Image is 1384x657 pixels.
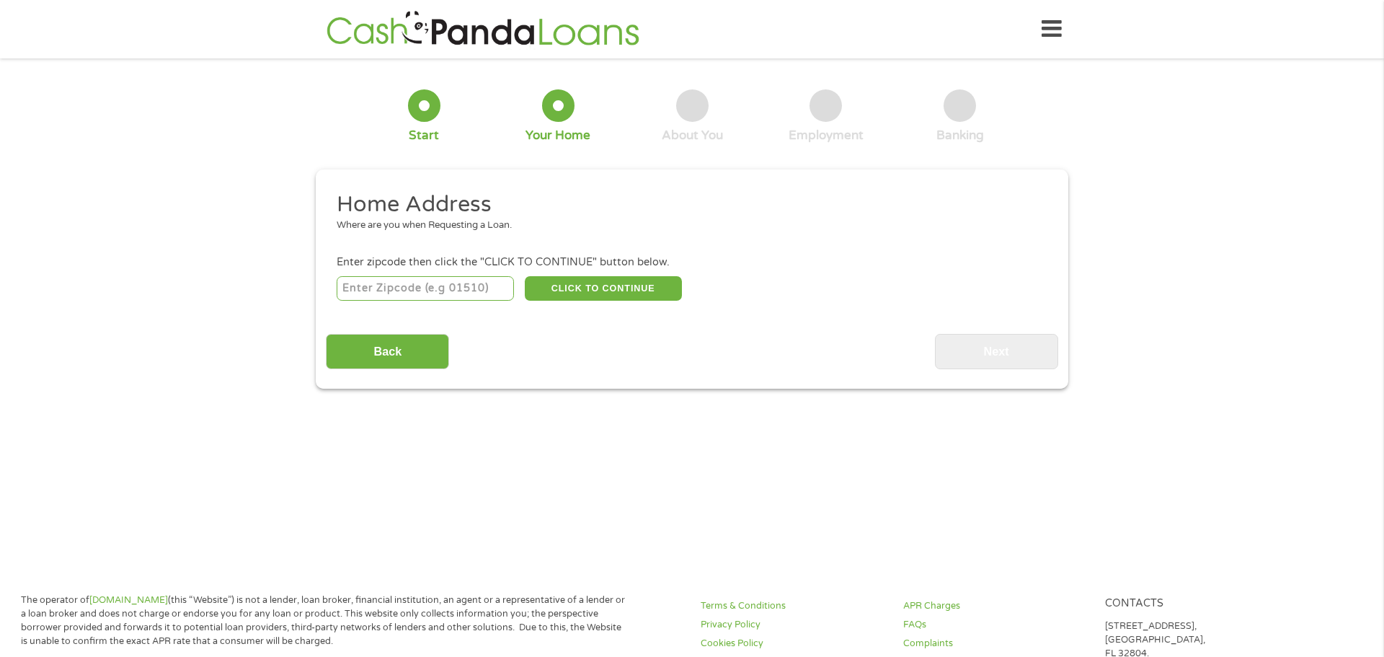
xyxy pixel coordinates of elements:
a: Terms & Conditions [701,599,885,613]
button: CLICK TO CONTINUE [525,276,682,301]
div: Your Home [525,128,590,144]
a: [DOMAIN_NAME] [89,594,168,606]
div: Start [409,128,439,144]
a: Complaints [903,637,1088,651]
p: The operator of (this “Website”) is not a lender, loan broker, financial institution, an agent or... [21,594,627,648]
div: Where are you when Requesting a Loan. [337,219,1037,233]
a: Privacy Policy [701,618,885,632]
img: GetLoanNow Logo [322,9,644,50]
div: Enter zipcode then click the "CLICK TO CONTINUE" button below. [337,255,1047,270]
div: Employment [789,128,864,144]
a: Cookies Policy [701,637,885,651]
a: APR Charges [903,599,1088,613]
a: FAQs [903,618,1088,632]
h2: Home Address [337,190,1037,219]
input: Next [935,334,1058,369]
h4: Contacts [1105,597,1290,611]
input: Back [326,334,449,369]
div: Banking [936,128,984,144]
div: About You [662,128,723,144]
input: Enter Zipcode (e.g 01510) [337,276,515,301]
